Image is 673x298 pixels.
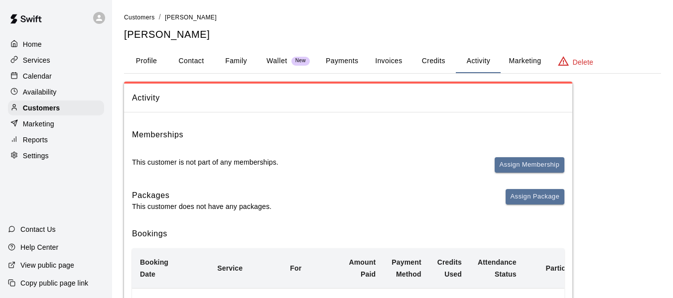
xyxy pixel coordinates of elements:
li: / [159,12,161,22]
p: Marketing [23,119,54,129]
p: Availability [23,87,57,97]
p: Services [23,55,50,65]
b: Amount Paid [349,258,376,278]
a: Home [8,37,104,52]
b: Credits Used [437,258,462,278]
p: This customer does not have any packages. [132,201,271,211]
a: Settings [8,148,104,163]
button: Family [214,49,259,73]
p: Reports [23,135,48,145]
div: basic tabs example [124,49,661,73]
p: Home [23,39,42,49]
p: Delete [573,57,593,67]
span: New [291,58,310,64]
b: For [290,264,301,272]
span: [PERSON_NAME] [165,14,217,21]
p: View public page [20,260,74,270]
p: Calendar [23,71,52,81]
b: Participating Staff [545,264,607,272]
h6: Bookings [132,227,564,240]
a: Calendar [8,69,104,84]
h6: Packages [132,189,271,202]
p: Settings [23,151,49,161]
button: Assign Membership [495,157,564,173]
a: Customers [124,13,155,21]
p: Wallet [267,56,287,66]
p: Help Center [20,242,58,252]
button: Activity [456,49,501,73]
a: Availability [8,85,104,99]
p: This customer is not part of any memberships. [132,157,278,167]
a: Reports [8,132,104,147]
button: Marketing [501,49,549,73]
button: Credits [411,49,456,73]
button: Profile [124,49,169,73]
span: Customers [124,14,155,21]
a: Customers [8,100,104,115]
b: Service [217,264,243,272]
p: Contact Us [20,224,56,234]
a: Marketing [8,116,104,131]
p: Copy public page link [20,278,88,288]
button: Invoices [366,49,411,73]
button: Assign Package [506,189,564,204]
span: Activity [132,92,564,104]
b: Booking Date [140,258,168,278]
b: Payment Method [392,258,421,278]
h6: Memberships [132,128,183,141]
button: Contact [169,49,214,73]
p: Customers [23,103,60,113]
h5: [PERSON_NAME] [124,28,661,41]
a: Services [8,53,104,68]
button: Payments [318,49,366,73]
b: Attendance Status [478,258,517,278]
nav: breadcrumb [124,12,661,23]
